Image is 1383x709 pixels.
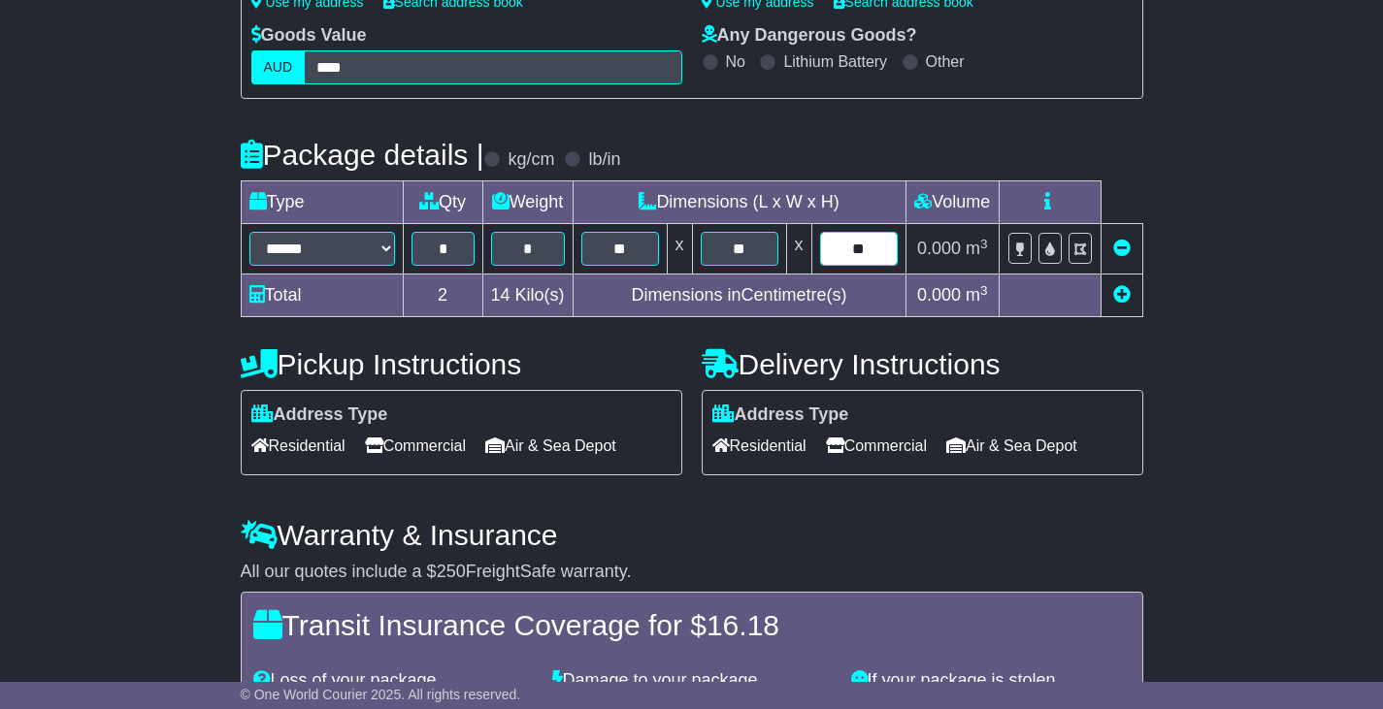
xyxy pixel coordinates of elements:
label: lb/in [588,149,620,171]
label: Other [926,52,965,71]
div: All our quotes include a $ FreightSafe warranty. [241,562,1143,583]
label: Any Dangerous Goods? [702,25,917,47]
td: 2 [403,274,482,317]
span: m [966,285,988,305]
td: x [786,224,811,274]
a: Remove this item [1113,239,1131,258]
label: Address Type [251,404,388,426]
span: Commercial [826,431,927,461]
sup: 3 [980,283,988,298]
span: Air & Sea Depot [485,431,616,461]
span: Air & Sea Depot [946,431,1077,461]
div: Loss of your package [244,670,543,692]
td: Qty [403,181,482,224]
h4: Transit Insurance Coverage for $ [253,609,1131,641]
span: Residential [251,431,346,461]
td: Total [241,274,403,317]
h4: Package details | [241,139,484,171]
sup: 3 [980,237,988,251]
label: Goods Value [251,25,367,47]
label: No [726,52,745,71]
h4: Pickup Instructions [241,348,682,380]
span: Residential [712,431,807,461]
div: If your package is stolen [841,670,1140,692]
label: Address Type [712,404,849,426]
span: © One World Courier 2025. All rights reserved. [241,687,521,702]
h4: Delivery Instructions [702,348,1143,380]
td: Type [241,181,403,224]
span: 0.000 [917,285,961,305]
td: Dimensions in Centimetre(s) [573,274,906,317]
td: Kilo(s) [482,274,573,317]
td: x [667,224,692,274]
span: m [966,239,988,258]
td: Dimensions (L x W x H) [573,181,906,224]
div: Damage to your package [543,670,841,692]
label: kg/cm [508,149,554,171]
label: AUD [251,50,306,84]
span: 16.18 [707,609,779,641]
span: Commercial [365,431,466,461]
a: Add new item [1113,285,1131,305]
h4: Warranty & Insurance [241,519,1143,551]
span: 14 [491,285,510,305]
td: Weight [482,181,573,224]
td: Volume [906,181,999,224]
span: 0.000 [917,239,961,258]
span: 250 [437,562,466,581]
label: Lithium Battery [783,52,887,71]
